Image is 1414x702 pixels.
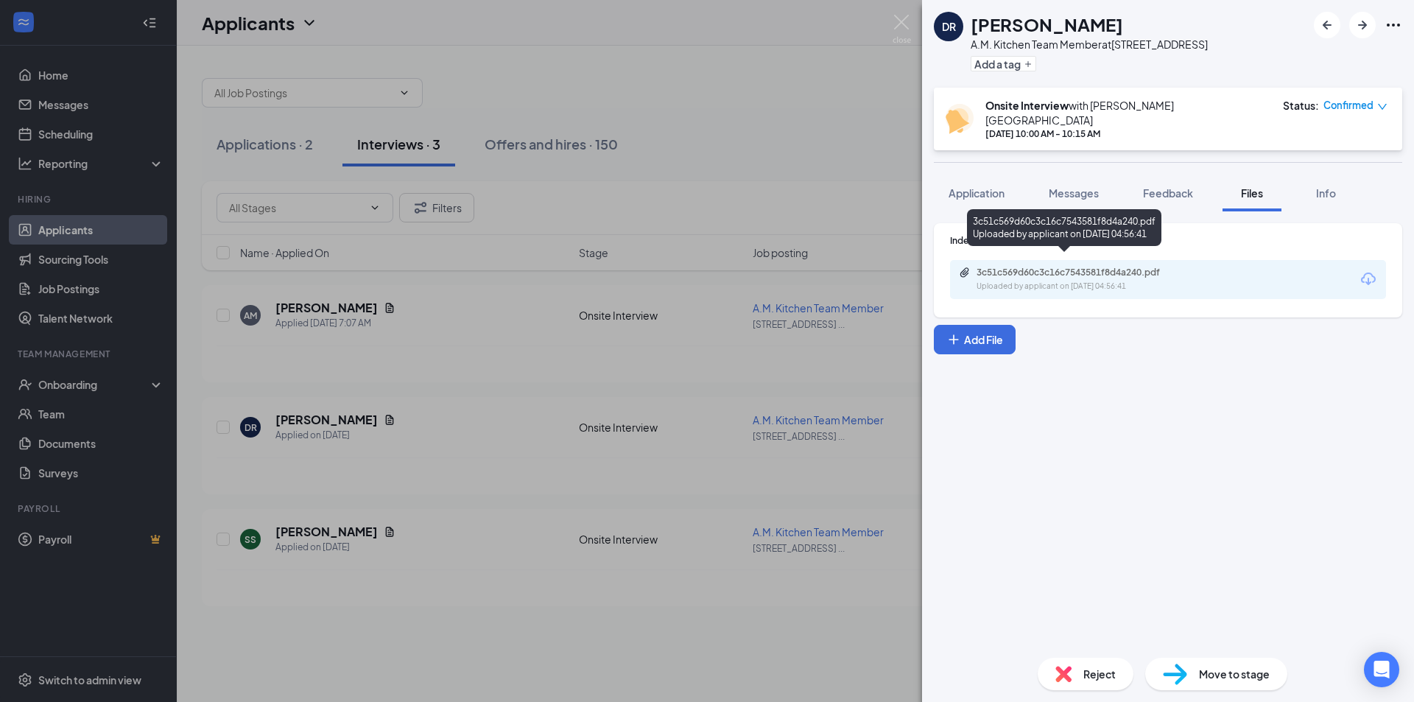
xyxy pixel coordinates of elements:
[946,332,961,347] svg: Plus
[971,37,1208,52] div: A.M. Kitchen Team Member at [STREET_ADDRESS]
[1143,186,1193,200] span: Feedback
[959,267,971,278] svg: Paperclip
[950,234,1386,247] div: Indeed Resume
[1385,16,1402,34] svg: Ellipses
[1024,60,1033,69] svg: Plus
[1316,186,1336,200] span: Info
[934,325,1016,354] button: Add FilePlus
[985,127,1268,140] div: [DATE] 10:00 AM - 10:15 AM
[1314,12,1340,38] button: ArrowLeftNew
[1364,652,1399,687] div: Open Intercom Messenger
[942,19,956,34] div: DR
[959,267,1197,292] a: Paperclip3c51c569d60c3c16c7543581f8d4a240.pdfUploaded by applicant on [DATE] 04:56:41
[971,12,1123,37] h1: [PERSON_NAME]
[971,56,1036,71] button: PlusAdd a tag
[1049,186,1099,200] span: Messages
[967,209,1161,246] div: 3c51c569d60c3c16c7543581f8d4a240.pdf Uploaded by applicant on [DATE] 04:56:41
[1283,98,1319,113] div: Status :
[1349,12,1376,38] button: ArrowRight
[985,98,1268,127] div: with [PERSON_NAME] [GEOGRAPHIC_DATA]
[1354,16,1371,34] svg: ArrowRight
[1377,102,1387,112] span: down
[1083,666,1116,682] span: Reject
[949,186,1005,200] span: Application
[977,267,1183,278] div: 3c51c569d60c3c16c7543581f8d4a240.pdf
[1318,16,1336,34] svg: ArrowLeftNew
[1241,186,1263,200] span: Files
[1323,98,1373,113] span: Confirmed
[1199,666,1270,682] span: Move to stage
[1360,270,1377,288] svg: Download
[985,99,1069,112] b: Onsite Interview
[977,281,1197,292] div: Uploaded by applicant on [DATE] 04:56:41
